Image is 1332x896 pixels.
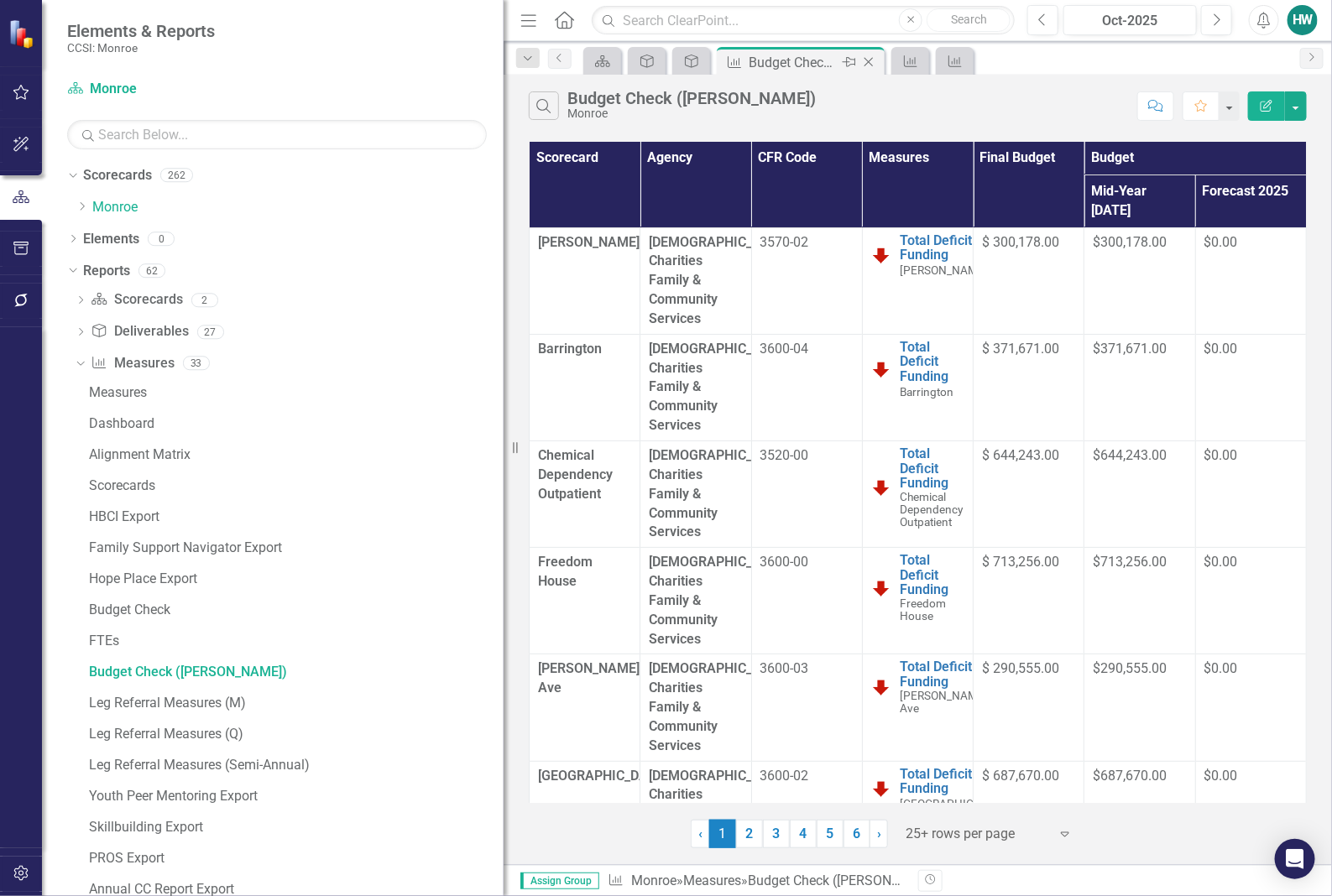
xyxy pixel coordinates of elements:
div: Leg Referral Measures (Semi-Annual) [89,758,504,773]
span: 3600-00 [760,554,809,570]
a: Total Deficit Funding [900,446,964,491]
td: Double-Click to Edit Right Click for Context Menu [862,227,973,334]
span: $0.00 [1204,660,1238,676]
td: Double-Click to Edit [640,761,751,867]
span: 3600-03 [760,660,809,676]
span: $290,555.00 [1093,660,1167,676]
span: $371,671.00 [1093,341,1167,357]
a: Monroe [631,873,676,888]
span: [GEOGRAPHIC_DATA] [538,768,667,784]
td: Double-Click to Edit Right Click for Context Menu [862,334,973,440]
span: $ 713,256.00 [982,554,1059,570]
a: Total Deficit Funding [900,233,988,263]
div: » » [608,872,906,891]
div: Open Intercom Messenger [1275,839,1315,879]
a: Monroe [67,80,277,99]
img: Below Plan [871,578,891,598]
span: Assign Group [520,873,599,889]
div: 0 [148,232,175,246]
span: $ 300,178.00 [982,234,1059,250]
span: [PERSON_NAME] Ave [900,689,988,715]
div: FTEs [89,633,504,649]
span: $713,256.00 [1093,554,1167,570]
div: HW [1288,5,1318,35]
div: Youth Peer Mentoring Export [89,789,504,804]
a: 5 [817,820,844,848]
td: Double-Click to Edit Right Click for Context Menu [862,654,973,761]
a: Budget Check ([PERSON_NAME]) [85,659,504,685]
a: Monroe [92,198,504,217]
td: Double-Click to Edit Right Click for Context Menu [862,761,973,867]
a: 2 [736,820,763,848]
strong: [DEMOGRAPHIC_DATA] Charities Family & Community Services [649,660,789,753]
span: Barrington [538,341,602,357]
strong: [DEMOGRAPHIC_DATA] Charities Family & Community Services [649,341,789,433]
a: Total Deficit Funding [900,340,964,384]
a: Leg Referral Measures (M) [85,690,504,716]
div: Alignment Matrix [89,447,504,462]
span: ‹ [698,826,703,841]
td: Double-Click to Edit [751,761,862,867]
td: Double-Click to Edit [751,227,862,334]
a: Deliverables [91,322,188,341]
span: $0.00 [1204,234,1238,250]
a: Measures [683,873,741,888]
a: Scorecards [85,472,504,499]
div: Measures [89,385,504,400]
a: Youth Peer Mentoring Export [85,783,504,810]
strong: [DEMOGRAPHIC_DATA] Charities Family & Community Services [649,554,789,646]
span: $644,243.00 [1093,447,1167,463]
span: 1 [709,820,736,848]
a: Total Deficit Funding [900,659,988,689]
td: Double-Click to Edit [751,440,862,547]
a: 4 [790,820,817,848]
span: Chemical Dependency Outpatient [538,447,613,502]
div: Leg Referral Measures (Q) [89,727,504,742]
img: Below Plan [871,677,891,697]
td: Double-Click to Edit [640,227,751,334]
a: FTEs [85,628,504,654]
img: Below Plan [871,359,891,379]
div: PROS Export [89,851,504,866]
a: Elements [83,230,139,249]
img: ClearPoint Strategy [8,19,38,49]
img: Below Plan [871,779,891,799]
a: 6 [844,820,870,848]
div: HBCI Export [89,509,504,524]
div: 27 [197,325,224,339]
td: Double-Click to Edit [751,334,862,440]
input: Search Below... [67,120,487,149]
span: Freedom House [900,596,946,623]
span: $ 687,670.00 [982,768,1059,784]
a: Total Deficit Funding [900,767,1010,796]
td: Double-Click to Edit [640,440,751,547]
span: $ 644,243.00 [982,447,1059,463]
div: Dashboard [89,416,504,431]
a: Leg Referral Measures (Semi-Annual) [85,752,504,779]
span: [GEOGRAPHIC_DATA] [900,797,1010,810]
a: Scorecards [83,166,152,185]
a: Family Support Navigator Export [85,534,504,561]
td: Double-Click to Edit [751,548,862,654]
a: Measures [85,379,504,406]
span: Elements & Reports [67,21,215,41]
span: Search [951,13,987,26]
strong: [DEMOGRAPHIC_DATA] Charities Family & Community Services [649,768,789,860]
div: Leg Referral Measures (M) [89,695,504,711]
button: Oct-2025 [1063,5,1197,35]
div: Budget Check [89,602,504,617]
div: Budget Check ([PERSON_NAME]) [749,52,838,73]
span: › [877,826,881,841]
a: 3 [763,820,790,848]
strong: [DEMOGRAPHIC_DATA] Charities Family & Community Services [649,234,789,326]
a: Total Deficit Funding [900,553,964,597]
div: 33 [183,357,210,371]
a: Alignment Matrix [85,441,504,468]
td: Double-Click to Edit [640,548,751,654]
span: $0.00 [1204,768,1238,784]
a: PROS Export [85,845,504,872]
td: Double-Click to Edit [640,334,751,440]
span: 3520-00 [760,447,809,463]
a: Skillbuilding Export [85,814,504,841]
div: Family Support Navigator Export [89,540,504,555]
